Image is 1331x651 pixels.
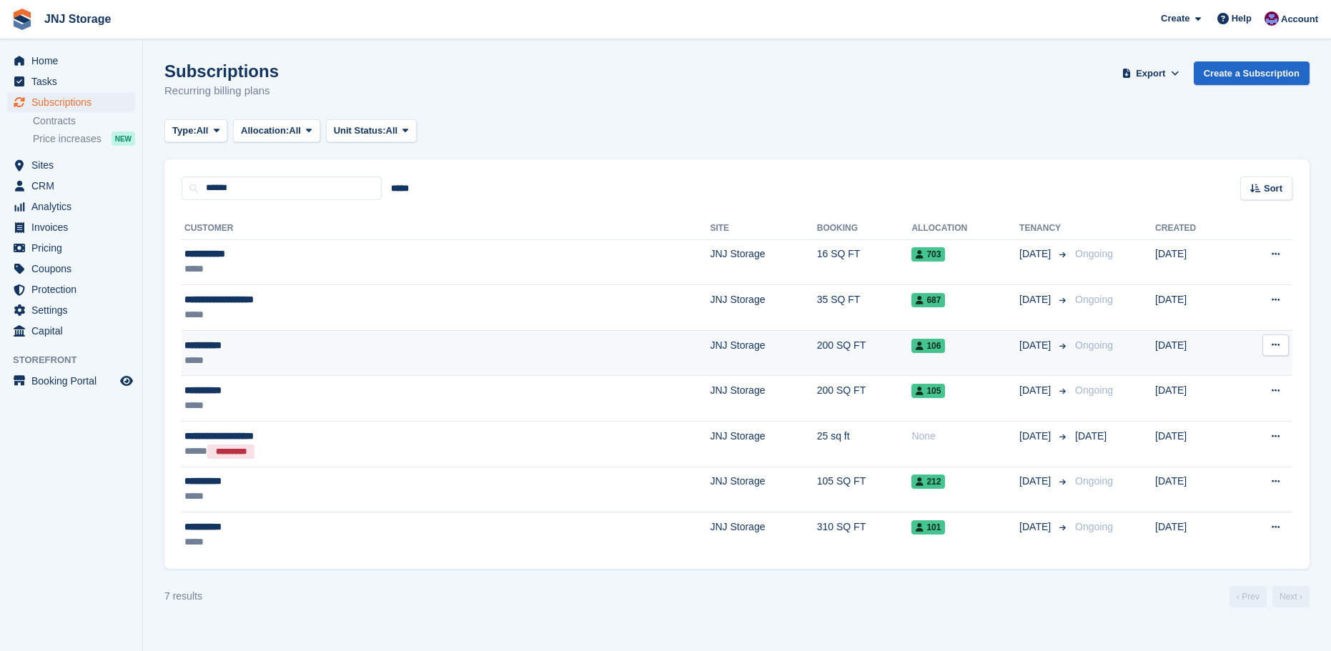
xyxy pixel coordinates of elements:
[817,422,912,467] td: 25 sq ft
[1155,217,1234,240] th: Created
[289,124,301,138] span: All
[31,197,117,217] span: Analytics
[1272,586,1310,607] a: Next
[7,92,135,112] a: menu
[31,51,117,71] span: Home
[197,124,209,138] span: All
[386,124,398,138] span: All
[1019,474,1054,489] span: [DATE]
[1019,338,1054,353] span: [DATE]
[710,217,816,240] th: Site
[817,376,912,422] td: 200 SQ FT
[817,330,912,376] td: 200 SQ FT
[1265,11,1279,26] img: Jonathan Scrase
[7,259,135,279] a: menu
[911,247,945,262] span: 703
[1161,11,1189,26] span: Create
[1075,339,1113,351] span: Ongoing
[911,429,1019,444] div: None
[164,83,279,99] p: Recurring billing plans
[7,71,135,91] a: menu
[7,279,135,299] a: menu
[911,474,945,489] span: 212
[710,422,816,467] td: JNJ Storage
[911,293,945,307] span: 687
[1227,586,1312,607] nav: Page
[1019,292,1054,307] span: [DATE]
[1119,61,1182,85] button: Export
[1155,422,1234,467] td: [DATE]
[710,376,816,422] td: JNJ Storage
[1264,182,1282,196] span: Sort
[31,155,117,175] span: Sites
[334,124,386,138] span: Unit Status:
[31,176,117,196] span: CRM
[1019,217,1069,240] th: Tenancy
[710,330,816,376] td: JNJ Storage
[710,512,816,557] td: JNJ Storage
[7,217,135,237] a: menu
[1019,247,1054,262] span: [DATE]
[164,61,279,81] h1: Subscriptions
[817,217,912,240] th: Booking
[7,371,135,391] a: menu
[13,353,142,367] span: Storefront
[1019,383,1054,398] span: [DATE]
[164,119,227,143] button: Type: All
[182,217,710,240] th: Customer
[1155,467,1234,512] td: [DATE]
[817,467,912,512] td: 105 SQ FT
[1019,520,1054,535] span: [DATE]
[911,384,945,398] span: 105
[1075,521,1113,532] span: Ongoing
[1155,330,1234,376] td: [DATE]
[1155,239,1234,285] td: [DATE]
[7,321,135,341] a: menu
[31,300,117,320] span: Settings
[1136,66,1165,81] span: Export
[1075,384,1113,396] span: Ongoing
[31,217,117,237] span: Invoices
[33,132,102,146] span: Price increases
[326,119,417,143] button: Unit Status: All
[33,114,135,128] a: Contracts
[817,239,912,285] td: 16 SQ FT
[911,339,945,353] span: 106
[1019,429,1054,444] span: [DATE]
[7,176,135,196] a: menu
[31,238,117,258] span: Pricing
[172,124,197,138] span: Type:
[911,217,1019,240] th: Allocation
[7,197,135,217] a: menu
[7,155,135,175] a: menu
[911,520,945,535] span: 101
[1281,12,1318,26] span: Account
[1155,285,1234,331] td: [DATE]
[1229,586,1267,607] a: Previous
[31,71,117,91] span: Tasks
[33,131,135,146] a: Price increases NEW
[1075,294,1113,305] span: Ongoing
[31,279,117,299] span: Protection
[710,239,816,285] td: JNJ Storage
[1155,376,1234,422] td: [DATE]
[7,238,135,258] a: menu
[1194,61,1310,85] a: Create a Subscription
[7,300,135,320] a: menu
[710,467,816,512] td: JNJ Storage
[39,7,117,31] a: JNJ Storage
[118,372,135,389] a: Preview store
[1075,475,1113,487] span: Ongoing
[31,371,117,391] span: Booking Portal
[31,259,117,279] span: Coupons
[1075,430,1107,442] span: [DATE]
[817,285,912,331] td: 35 SQ FT
[241,124,289,138] span: Allocation:
[1075,248,1113,259] span: Ongoing
[817,512,912,557] td: 310 SQ FT
[710,285,816,331] td: JNJ Storage
[1155,512,1234,557] td: [DATE]
[164,589,202,604] div: 7 results
[31,92,117,112] span: Subscriptions
[7,51,135,71] a: menu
